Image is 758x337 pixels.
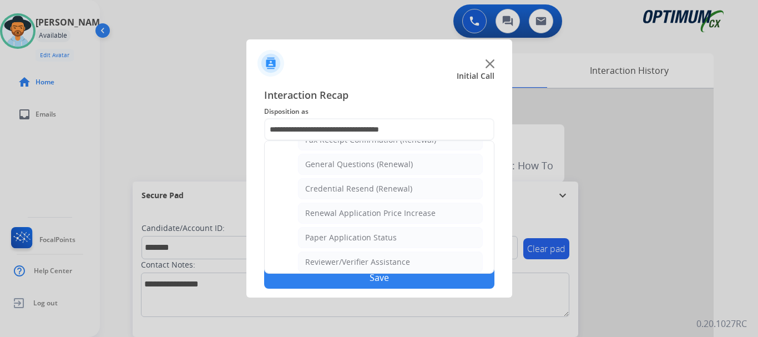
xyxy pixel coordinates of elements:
[257,50,284,77] img: contactIcon
[305,208,436,219] div: Renewal Application Price Increase
[305,256,410,268] div: Reviewer/Verifier Assistance
[305,183,412,194] div: Credential Resend (Renewal)
[457,71,494,82] span: Initial Call
[305,232,397,243] div: Paper Application Status
[264,87,494,105] span: Interaction Recap
[264,266,494,289] button: Save
[696,317,747,330] p: 0.20.1027RC
[264,105,494,118] span: Disposition as
[305,159,413,170] div: General Questions (Renewal)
